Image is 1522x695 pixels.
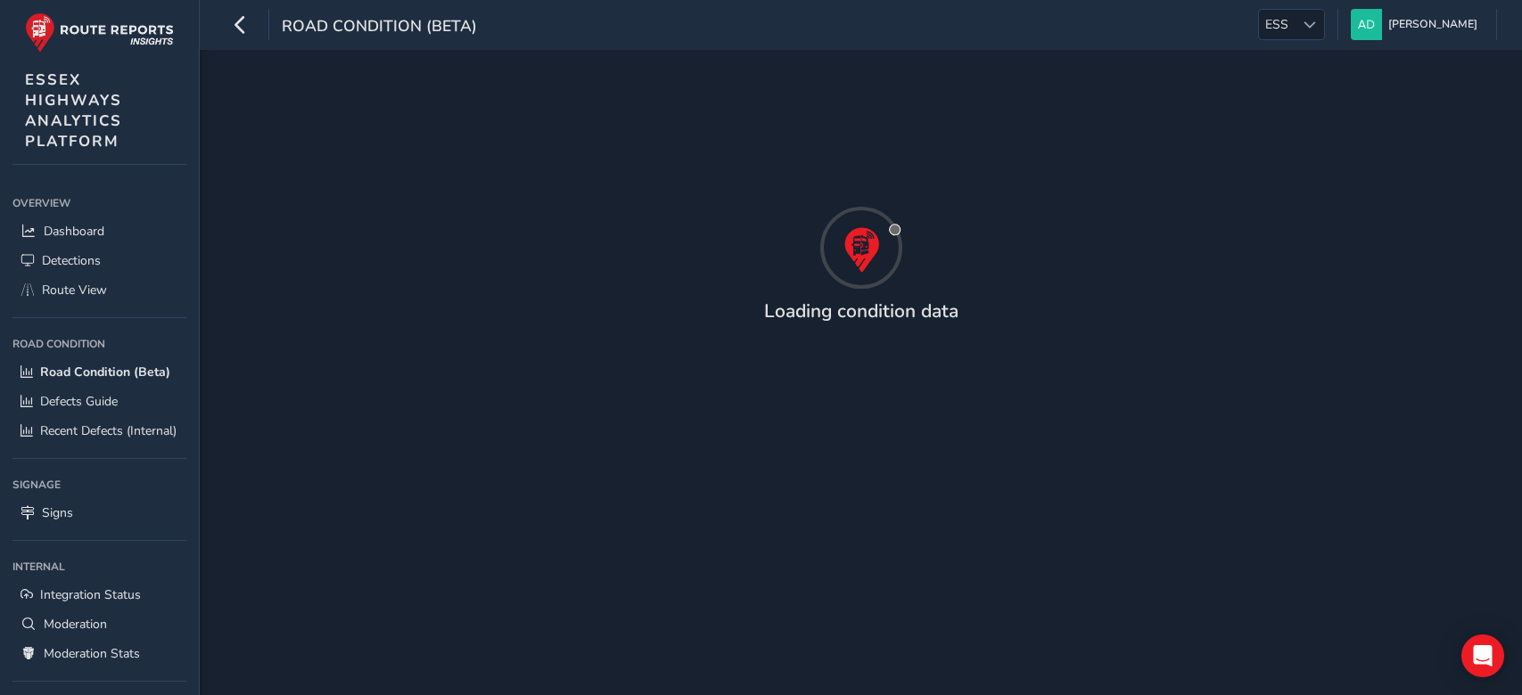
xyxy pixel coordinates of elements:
[12,580,186,609] a: Integration Status
[25,69,122,151] span: ESSEX HIGHWAYS ANALYTICS PLATFORM
[12,498,186,527] a: Signs
[44,645,140,662] span: Moderation Stats
[12,217,186,246] a: Dashboard
[12,387,186,416] a: Defects Guide
[12,331,186,357] div: Road Condition
[44,616,107,633] span: Moderation
[1351,9,1484,40] button: [PERSON_NAME]
[282,15,477,40] span: Road Condition (Beta)
[1461,634,1504,677] div: Open Intercom Messenger
[40,586,141,603] span: Integration Status
[42,282,107,298] span: Route View
[12,639,186,668] a: Moderation Stats
[1259,10,1295,39] span: ESS
[12,357,186,387] a: Road Condition (Beta)
[40,393,118,410] span: Defects Guide
[12,275,186,305] a: Route View
[42,504,73,521] span: Signs
[40,364,170,380] span: Road Condition (Beta)
[12,246,186,275] a: Detections
[40,422,177,439] span: Recent Defects (Internal)
[44,223,104,240] span: Dashboard
[25,12,174,53] img: rr logo
[42,252,101,269] span: Detections
[12,416,186,446] a: Recent Defects (Internal)
[12,553,186,580] div: Internal
[12,471,186,498] div: Signage
[1388,9,1477,40] span: [PERSON_NAME]
[12,609,186,639] a: Moderation
[12,190,186,217] div: Overview
[764,300,958,323] h4: Loading condition data
[1351,9,1382,40] img: diamond-layout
